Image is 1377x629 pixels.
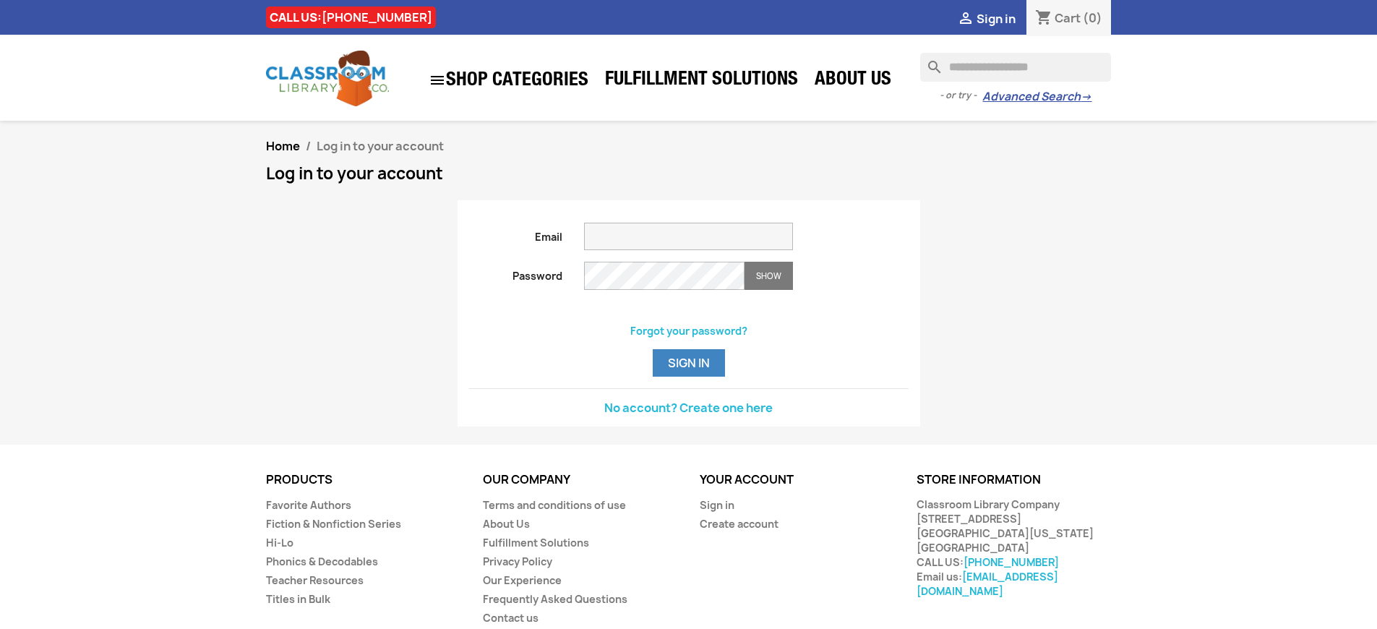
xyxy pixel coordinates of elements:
span: → [1081,90,1091,104]
span: Sign in [977,11,1016,27]
div: Classroom Library Company [STREET_ADDRESS] [GEOGRAPHIC_DATA][US_STATE] [GEOGRAPHIC_DATA] CALL US:... [917,497,1112,599]
a: Frequently Asked Questions [483,592,627,606]
a: No account? Create one here [604,400,773,416]
span: Cart [1055,10,1081,26]
label: Password [458,262,574,283]
button: Show [745,262,793,290]
img: Classroom Library Company [266,51,389,106]
a: Your account [700,471,794,487]
button: Sign in [653,349,725,377]
h1: Log in to your account [266,165,1112,182]
a: Titles in Bulk [266,592,330,606]
a: [EMAIL_ADDRESS][DOMAIN_NAME] [917,570,1058,598]
a:  Sign in [957,11,1016,27]
span: Log in to your account [317,138,444,154]
a: Phonics & Decodables [266,555,378,568]
a: Contact us [483,611,539,625]
a: SHOP CATEGORIES [421,64,596,96]
a: Home [266,138,300,154]
a: Create account [700,517,778,531]
a: About Us [807,67,898,95]
span: - or try - [940,88,982,103]
a: Privacy Policy [483,555,552,568]
p: Products [266,474,461,487]
a: Hi-Lo [266,536,293,549]
a: Teacher Resources [266,573,364,587]
a: Sign in [700,498,734,512]
label: Email [458,223,574,244]
a: Our Experience [483,573,562,587]
a: Fulfillment Solutions [483,536,589,549]
a: [PHONE_NUMBER] [964,555,1059,569]
a: Advanced Search→ [982,90,1091,104]
div: CALL US: [266,7,436,28]
i:  [957,11,974,28]
input: Password input [584,262,745,290]
a: About Us [483,517,530,531]
a: [PHONE_NUMBER] [322,9,432,25]
a: Fiction & Nonfiction Series [266,517,401,531]
input: Search [920,53,1111,82]
a: Terms and conditions of use [483,498,626,512]
a: Fulfillment Solutions [598,67,805,95]
i:  [429,72,446,89]
i: shopping_cart [1035,10,1052,27]
a: Forgot your password? [630,324,747,338]
p: Store information [917,474,1112,487]
a: Favorite Authors [266,498,351,512]
i: search [920,53,938,70]
p: Our company [483,474,678,487]
span: (0) [1083,10,1102,26]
